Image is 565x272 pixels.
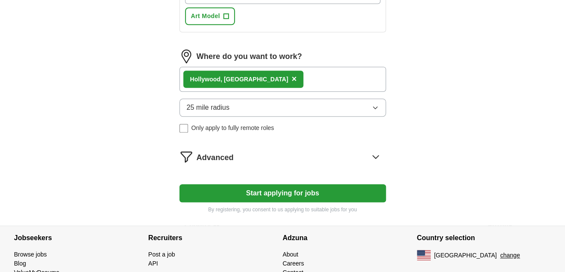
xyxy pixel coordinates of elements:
[190,75,288,84] div: , [GEOGRAPHIC_DATA]
[185,7,235,25] button: Art Model
[190,76,221,83] strong: Hollywood
[179,49,193,63] img: location.png
[434,251,497,260] span: [GEOGRAPHIC_DATA]
[197,51,302,62] label: Where do you want to work?
[500,251,520,260] button: change
[179,99,386,117] button: 25 mile radius
[197,152,234,164] span: Advanced
[14,251,47,258] a: Browse jobs
[148,251,175,258] a: Post a job
[292,73,297,86] button: ×
[148,260,158,267] a: API
[179,184,386,202] button: Start applying for jobs
[179,206,386,213] p: By registering, you consent to us applying to suitable jobs for you
[191,12,220,21] span: Art Model
[14,260,26,267] a: Blog
[283,251,299,258] a: About
[191,124,274,133] span: Only apply to fully remote roles
[417,226,551,250] h4: Country selection
[283,260,304,267] a: Careers
[292,74,297,83] span: ×
[417,250,431,260] img: US flag
[179,150,193,164] img: filter
[179,124,188,133] input: Only apply to fully remote roles
[187,102,230,113] span: 25 mile radius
